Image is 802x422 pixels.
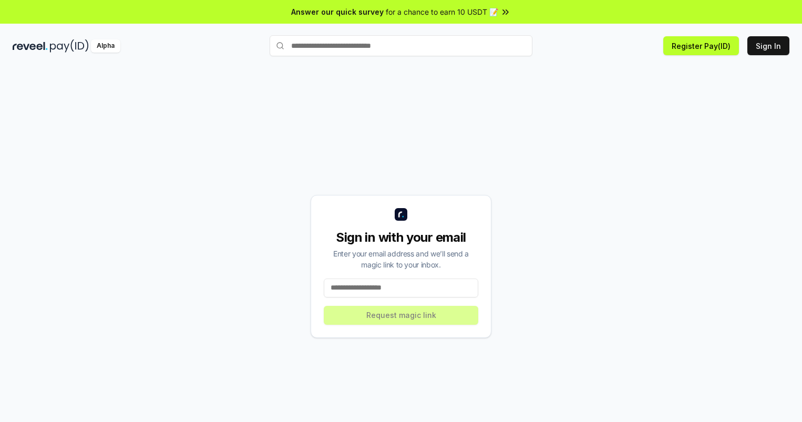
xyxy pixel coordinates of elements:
img: pay_id [50,39,89,53]
img: reveel_dark [13,39,48,53]
img: logo_small [395,208,407,221]
span: for a chance to earn 10 USDT 📝 [386,6,498,17]
button: Sign In [747,36,789,55]
div: Alpha [91,39,120,53]
div: Enter your email address and we’ll send a magic link to your inbox. [324,248,478,270]
span: Answer our quick survey [291,6,384,17]
button: Register Pay(ID) [663,36,739,55]
div: Sign in with your email [324,229,478,246]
